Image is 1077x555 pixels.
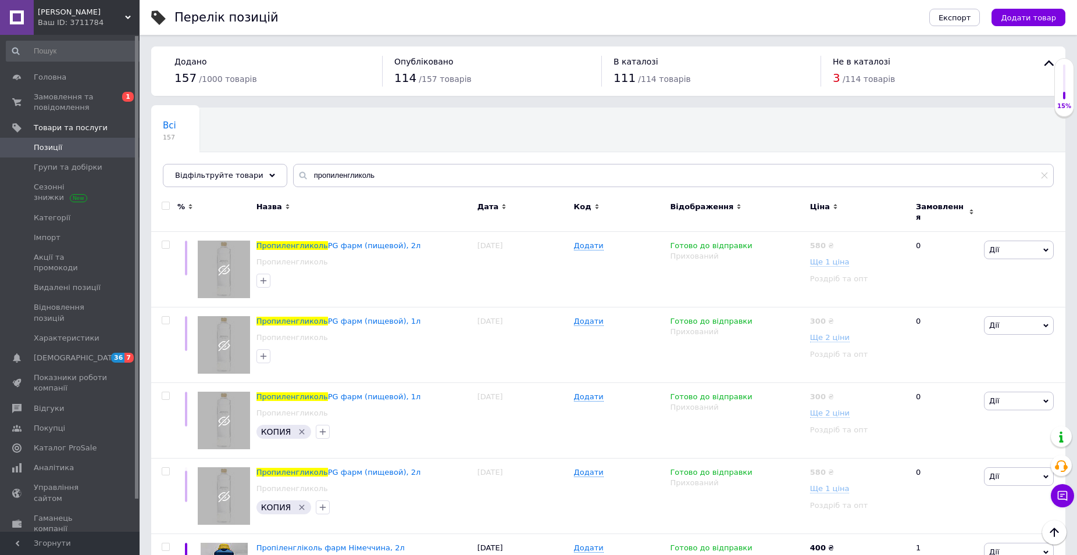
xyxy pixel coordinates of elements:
a: ПропиленгликольPG фарм (пищевой), 1л [256,317,421,325]
span: Показники роботи компанії [34,373,108,393]
span: Назва [256,202,282,212]
span: / 1000 товарів [199,74,256,84]
div: ₴ [810,467,834,478]
b: 580 [810,241,826,250]
span: Додати [574,241,604,250]
div: [DATE] [475,232,571,307]
div: [DATE] [475,459,571,534]
span: 114 [394,71,416,85]
button: Додати товар [992,9,1065,26]
button: Чат з покупцем [1051,484,1074,507]
div: Роздріб та опт [810,274,906,284]
a: ПропиленгликольPG фарм (пищевой), 2л [256,241,421,250]
b: 300 [810,317,826,325]
span: Управління сайтом [34,482,108,503]
img: Пропиленгликоль PG фарм (пищевой), 2л [198,467,250,525]
span: Ще 2 ціни [810,409,850,418]
span: Групи та добірки [34,162,102,173]
div: Прихований [670,478,804,488]
span: Додати [574,468,604,477]
a: ПропиленгликольPG фарм (пищевой), 2л [256,468,421,477]
span: ФОП Стичук [38,7,125,17]
span: 36 [111,353,124,363]
span: Позиції [34,142,62,153]
span: Дії [989,472,999,481]
span: / 157 товарів [419,74,471,84]
img: Пропиленгликоль PG фарм (пищевой), 2л [198,241,250,298]
span: Ціна [810,202,830,212]
span: Додати [574,392,604,402]
span: Відгуки [34,403,64,414]
span: Гаманець компанії [34,513,108,534]
span: Пропиленгликоль [256,317,328,325]
span: PG фарм (пищевой), 1л [328,392,421,401]
span: Ще 1 ціна [810,257,850,267]
span: Код [574,202,591,212]
span: Аналітика [34,463,74,473]
div: ₴ [810,316,834,327]
span: Дії [989,245,999,254]
div: [DATE] [475,307,571,383]
span: 157 [174,71,197,85]
span: Готово до відправки [670,468,752,480]
span: Пропиленгликоль [256,392,328,401]
img: Пропиленгликоль PG фарм (пищевой), 1л [198,392,250,449]
span: Акції та промокоди [34,252,108,273]
span: 7 [124,353,134,363]
div: ₴ [810,392,834,402]
svg: Видалити мітку [297,427,306,436]
a: Пропиленгликоль [256,408,328,418]
a: Пропіленгліколь фарм Німеччина, 2л [256,543,405,552]
span: КОПИЯ [261,503,291,512]
span: Опубліковано [394,57,454,66]
span: 157 [163,133,176,142]
span: Додати товар [1001,13,1056,22]
div: ₴ [810,543,834,553]
svg: Видалити мітку [297,503,306,512]
span: Дата [477,202,499,212]
span: / 114 товарів [638,74,690,84]
span: Всі [163,120,176,131]
span: PG фарм (пищевой), 2л [328,468,421,477]
b: 300 [810,392,826,401]
span: Каталог ProSale [34,443,97,453]
div: Роздріб та опт [810,425,906,435]
span: Додати [574,543,604,553]
span: [DEMOGRAPHIC_DATA] [34,353,120,363]
div: 0 [909,232,981,307]
div: 0 [909,383,981,459]
span: Не в каталозі [833,57,890,66]
div: 0 [909,307,981,383]
img: Пропиленгликоль PG фарм (пищевой), 1л [198,316,250,374]
span: Готово до відправки [670,241,752,253]
span: Відфільтруйте товари [175,171,263,180]
span: % [177,202,185,212]
div: Роздріб та опт [810,349,906,360]
div: Прихований [670,251,804,262]
button: Експорт [929,9,980,26]
span: Ще 2 ціни [810,333,850,342]
span: Замовлення [916,202,966,223]
div: [DATE] [475,383,571,459]
b: 580 [810,468,826,477]
a: Пропиленгликоль [256,332,328,343]
a: Пропиленгликоль [256,257,328,267]
span: В каталозі [614,57,658,66]
span: PG фарм (пищевой), 2л [328,241,421,250]
div: Ваш ID: 3711784 [38,17,140,28]
span: Додати [574,317,604,326]
input: Пошук [6,41,144,62]
span: / 114 товарів [843,74,895,84]
span: Покупці [34,423,65,434]
b: 400 [810,543,826,552]
span: Відображення [670,202,733,212]
span: Готово до відправки [670,392,752,404]
div: ₴ [810,241,834,251]
div: Роздріб та опт [810,500,906,511]
div: Прихований [670,327,804,337]
span: Додано [174,57,206,66]
span: Імпорт [34,232,60,243]
a: ПропиленгликольPG фарм (пищевой), 1л [256,392,421,401]
span: Характеристики [34,333,99,343]
span: Відновлення позицій [34,302,108,323]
